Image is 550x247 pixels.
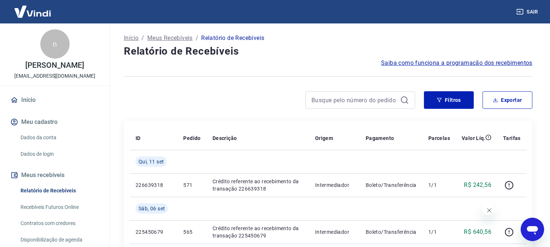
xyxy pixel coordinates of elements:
p: Origem [315,134,333,142]
p: Crédito referente ao recebimento da transação 226639318 [213,178,303,192]
p: R$ 242,56 [464,181,492,189]
iframe: Fechar mensagem [482,203,494,215]
button: Meus recebíveis [9,167,101,183]
button: Exportar [483,91,532,109]
p: 226639318 [136,181,171,189]
p: Crédito referente ao recebimento da transação 225450679 [213,225,303,239]
div: n [40,29,70,59]
button: Filtros [424,91,474,109]
span: Olá! Precisa de ajuda? [4,5,62,11]
a: Relatório de Recebíveis [18,183,101,198]
h4: Relatório de Recebíveis [124,44,532,59]
p: [EMAIL_ADDRESS][DOMAIN_NAME] [14,72,95,80]
p: 225450679 [136,228,171,236]
iframe: Botão para abrir a janela de mensagens [521,218,544,241]
input: Busque pelo número do pedido [311,95,397,106]
p: ID [136,134,141,142]
p: 571 [183,181,200,189]
p: Pagamento [366,134,394,142]
p: Descrição [213,134,237,142]
a: Contratos com credores [18,216,101,231]
p: Parcelas [428,134,450,142]
p: / [196,34,198,43]
button: Sair [515,5,541,19]
p: [PERSON_NAME] [25,62,84,69]
a: Dados de login [18,147,101,162]
p: 565 [183,228,200,236]
a: Início [9,92,101,108]
p: Tarifas [503,134,521,142]
a: Dados da conta [18,130,101,145]
span: Qui, 11 set [139,158,164,165]
p: Intermediador [315,181,354,189]
a: Início [124,34,139,43]
a: Meus Recebíveis [147,34,193,43]
p: 1/1 [428,181,450,189]
p: / [141,34,144,43]
p: 1/1 [428,228,450,236]
img: Vindi [9,0,56,23]
p: Pedido [183,134,200,142]
span: Sáb, 06 set [139,205,165,212]
a: Saiba como funciona a programação dos recebimentos [381,59,532,67]
p: Boleto/Transferência [366,181,417,189]
p: Boleto/Transferência [366,228,417,236]
p: Valor Líq. [462,134,486,142]
button: Meu cadastro [9,114,101,130]
p: Intermediador [315,228,354,236]
p: Relatório de Recebíveis [201,34,264,43]
a: Recebíveis Futuros Online [18,200,101,215]
p: R$ 640,56 [464,228,492,236]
